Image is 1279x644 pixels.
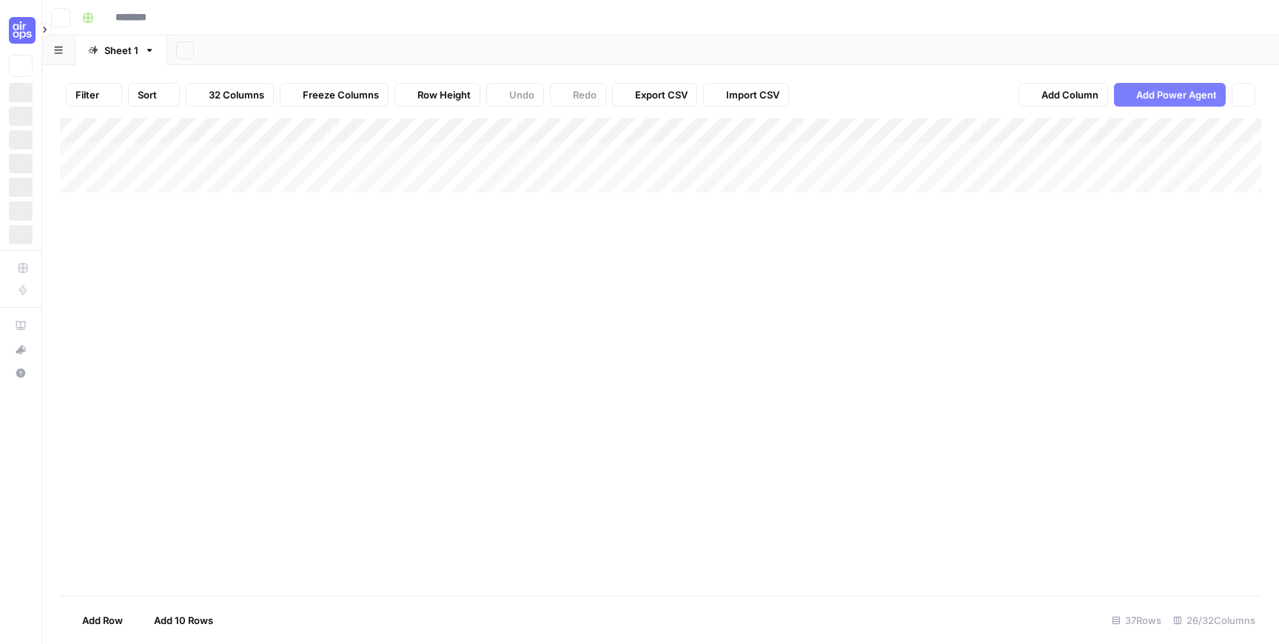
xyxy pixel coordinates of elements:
[138,87,157,102] span: Sort
[573,87,597,102] span: Redo
[303,87,379,102] span: Freeze Columns
[486,83,544,107] button: Undo
[9,338,33,361] button: What's new?
[703,83,789,107] button: Import CSV
[1167,608,1261,632] div: 26/32 Columns
[280,83,389,107] button: Freeze Columns
[1018,83,1108,107] button: Add Column
[1114,83,1226,107] button: Add Power Agent
[635,87,688,102] span: Export CSV
[9,314,33,338] a: AirOps Academy
[75,36,167,65] a: Sheet 1
[186,83,274,107] button: 32 Columns
[82,613,123,628] span: Add Row
[1136,87,1217,102] span: Add Power Agent
[726,87,779,102] span: Import CSV
[10,338,32,360] div: What's new?
[612,83,697,107] button: Export CSV
[75,87,99,102] span: Filter
[395,83,480,107] button: Row Height
[1106,608,1167,632] div: 37 Rows
[1041,87,1098,102] span: Add Column
[209,87,264,102] span: 32 Columns
[104,43,138,58] div: Sheet 1
[60,608,132,632] button: Add Row
[9,17,36,44] img: Cohort 4 Logo
[417,87,471,102] span: Row Height
[132,608,222,632] button: Add 10 Rows
[66,83,122,107] button: Filter
[128,83,180,107] button: Sort
[509,87,534,102] span: Undo
[9,361,33,385] button: Help + Support
[550,83,606,107] button: Redo
[154,613,213,628] span: Add 10 Rows
[9,12,33,49] button: Workspace: Cohort 4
